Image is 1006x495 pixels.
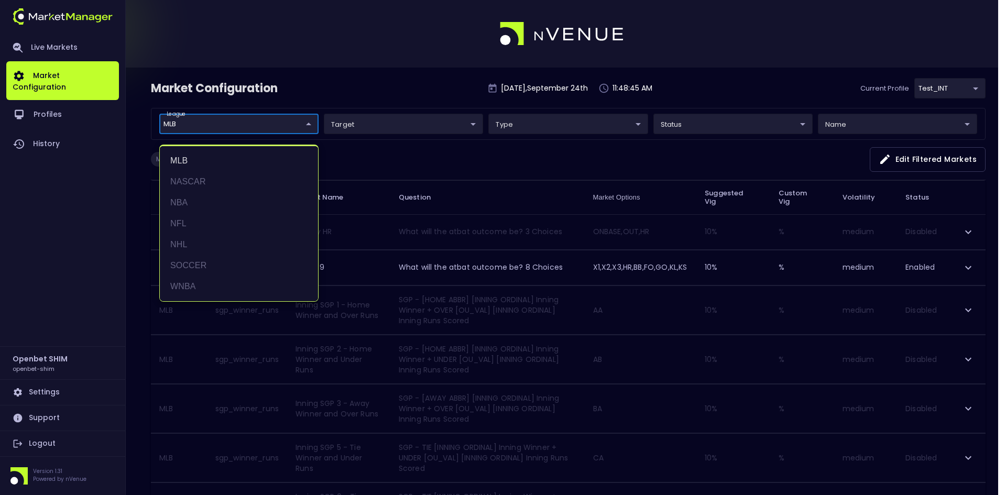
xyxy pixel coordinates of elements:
li: MLB [160,150,318,171]
li: WNBA [160,276,318,297]
li: NHL [160,234,318,255]
li: NFL [160,213,318,234]
li: SOCCER [160,255,318,276]
li: NASCAR [160,171,318,192]
li: NBA [160,192,318,213]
